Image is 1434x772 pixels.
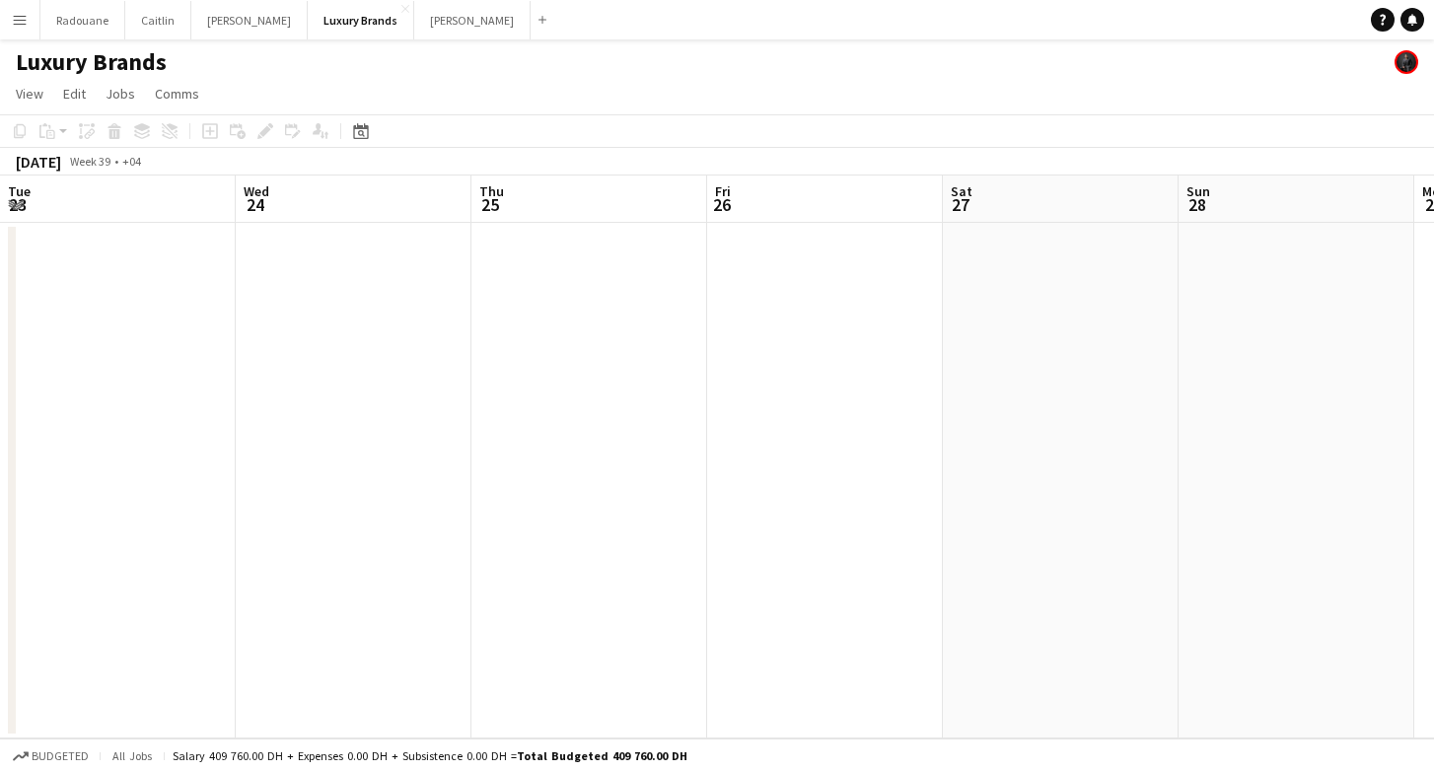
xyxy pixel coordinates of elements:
[16,152,61,172] div: [DATE]
[414,1,531,39] button: [PERSON_NAME]
[173,748,687,763] div: Salary 409 760.00 DH + Expenses 0.00 DH + Subsistence 0.00 DH =
[122,154,141,169] div: +04
[32,749,89,763] span: Budgeted
[55,81,94,106] a: Edit
[479,182,504,200] span: Thu
[147,81,207,106] a: Comms
[191,1,308,39] button: [PERSON_NAME]
[517,748,687,763] span: Total Budgeted 409 760.00 DH
[16,85,43,103] span: View
[244,182,269,200] span: Wed
[951,182,972,200] span: Sat
[40,1,125,39] button: Radouane
[241,193,269,216] span: 24
[63,85,86,103] span: Edit
[106,85,135,103] span: Jobs
[16,47,167,77] h1: Luxury Brands
[10,745,92,767] button: Budgeted
[8,81,51,106] a: View
[155,85,199,103] span: Comms
[712,193,731,216] span: 26
[476,193,504,216] span: 25
[125,1,191,39] button: Caitlin
[98,81,143,106] a: Jobs
[715,182,731,200] span: Fri
[1186,182,1210,200] span: Sun
[1183,193,1210,216] span: 28
[65,154,114,169] span: Week 39
[308,1,414,39] button: Luxury Brands
[1395,50,1418,74] app-user-avatar: Radouane Bouakaz
[108,748,156,763] span: All jobs
[948,193,972,216] span: 27
[5,193,31,216] span: 23
[8,182,31,200] span: Tue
